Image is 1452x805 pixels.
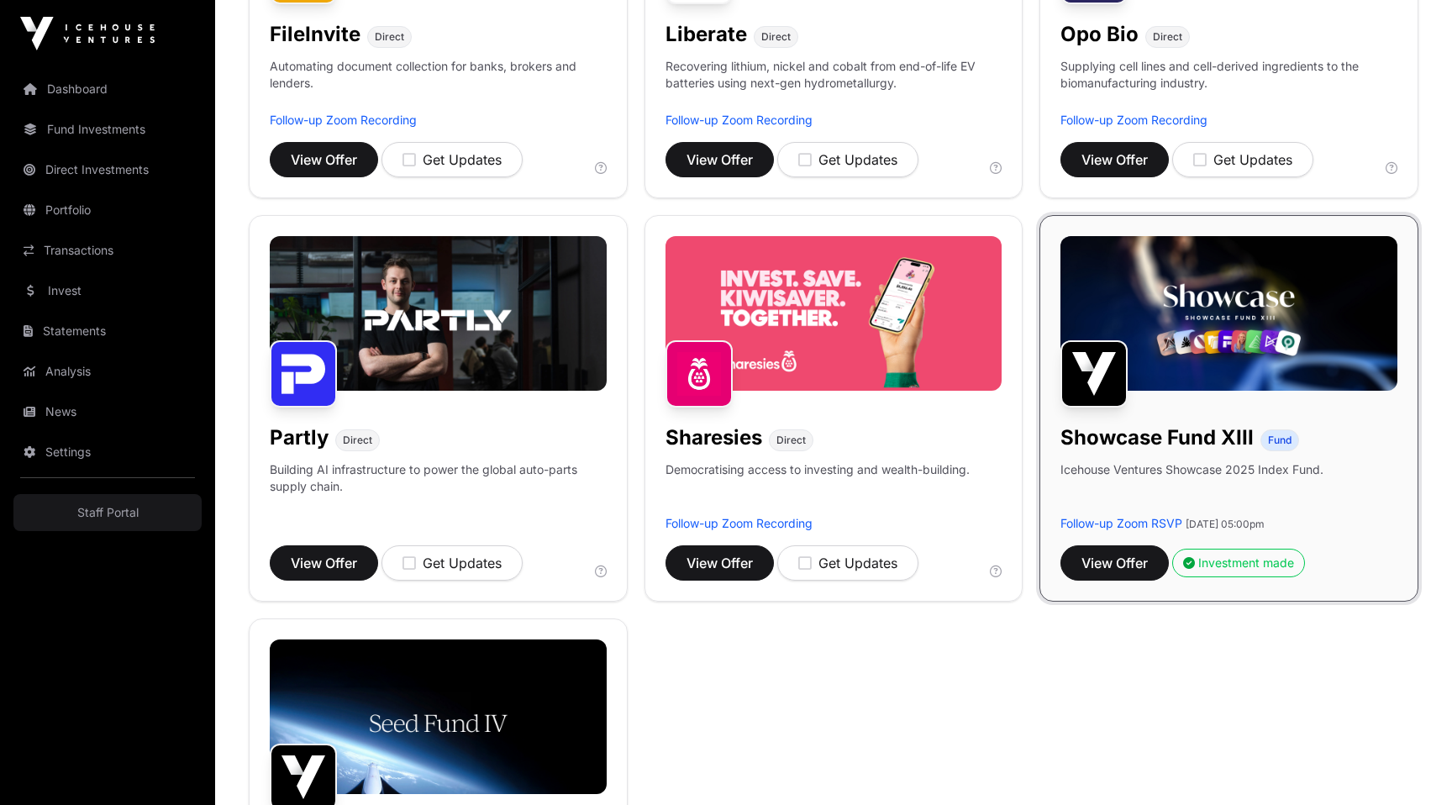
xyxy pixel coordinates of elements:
[687,150,753,170] span: View Offer
[270,58,607,112] p: Automating document collection for banks, brokers and lenders.
[1183,555,1294,571] div: Investment made
[1172,549,1305,577] button: Investment made
[1060,545,1169,581] button: View Offer
[1060,461,1323,478] p: Icehouse Ventures Showcase 2025 Index Fund.
[665,58,1002,112] p: Recovering lithium, nickel and cobalt from end-of-life EV batteries using next-gen hydrometallurgy.
[375,30,404,44] span: Direct
[270,142,378,177] button: View Offer
[798,553,897,573] div: Get Updates
[1060,516,1182,530] a: Follow-up Zoom RSVP
[270,424,329,451] h1: Partly
[665,236,1002,391] img: Sharesies-Banner.jpg
[1060,340,1128,408] img: Showcase Fund XIII
[798,150,897,170] div: Get Updates
[13,272,202,309] a: Invest
[1368,724,1452,805] iframe: Chat Widget
[13,232,202,269] a: Transactions
[665,461,970,515] p: Democratising access to investing and wealth-building.
[1060,424,1254,451] h1: Showcase Fund XIII
[270,21,360,48] h1: FileInvite
[13,192,202,229] a: Portfolio
[1060,236,1397,391] img: Showcase-Fund-Banner-1.jpg
[687,553,753,573] span: View Offer
[665,545,774,581] button: View Offer
[381,142,523,177] button: Get Updates
[665,340,733,408] img: Sharesies
[270,639,607,794] img: Seed-Fund-4_Banner.jpg
[1060,21,1139,48] h1: Opo Bio
[777,545,918,581] button: Get Updates
[1060,58,1397,92] p: Supplying cell lines and cell-derived ingredients to the biomanufacturing industry.
[665,21,747,48] h1: Liberate
[291,553,357,573] span: View Offer
[402,150,502,170] div: Get Updates
[270,545,378,581] button: View Offer
[343,434,372,447] span: Direct
[13,353,202,390] a: Analysis
[1060,113,1207,127] a: Follow-up Zoom Recording
[13,71,202,108] a: Dashboard
[402,553,502,573] div: Get Updates
[665,113,813,127] a: Follow-up Zoom Recording
[13,151,202,188] a: Direct Investments
[761,30,791,44] span: Direct
[13,494,202,531] a: Staff Portal
[270,236,607,391] img: Partly-Banner.jpg
[20,17,155,50] img: Icehouse Ventures Logo
[1193,150,1292,170] div: Get Updates
[665,142,774,177] button: View Offer
[291,150,357,170] span: View Offer
[1268,434,1292,447] span: Fund
[665,516,813,530] a: Follow-up Zoom Recording
[777,142,918,177] button: Get Updates
[13,111,202,148] a: Fund Investments
[381,545,523,581] button: Get Updates
[270,461,607,515] p: Building AI infrastructure to power the global auto-parts supply chain.
[1153,30,1182,44] span: Direct
[665,424,762,451] h1: Sharesies
[13,434,202,471] a: Settings
[1081,553,1148,573] span: View Offer
[270,113,417,127] a: Follow-up Zoom Recording
[1172,142,1313,177] button: Get Updates
[776,434,806,447] span: Direct
[1081,150,1148,170] span: View Offer
[1186,518,1265,530] span: [DATE] 05:00pm
[13,393,202,430] a: News
[13,313,202,350] a: Statements
[1060,142,1169,177] button: View Offer
[270,340,337,408] img: Partly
